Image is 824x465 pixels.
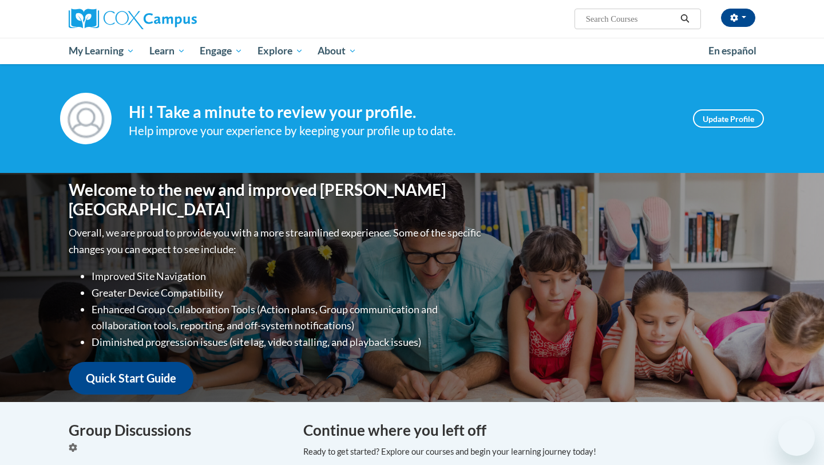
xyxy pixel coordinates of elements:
[142,38,193,64] a: Learn
[693,109,764,128] a: Update Profile
[69,180,484,219] h1: Welcome to the new and improved [PERSON_NAME][GEOGRAPHIC_DATA]
[129,121,676,140] div: Help improve your experience by keeping your profile up to date.
[257,44,303,58] span: Explore
[61,38,142,64] a: My Learning
[69,362,193,395] a: Quick Start Guide
[69,419,286,442] h4: Group Discussions
[92,301,484,334] li: Enhanced Group Collaboration Tools (Action plans, Group communication and collaboration tools, re...
[69,44,134,58] span: My Learning
[250,38,311,64] a: Explore
[69,224,484,258] p: Overall, we are proud to provide you with a more streamlined experience. Some of the specific cha...
[51,38,772,64] div: Main menu
[701,39,764,63] a: En español
[303,419,755,442] h4: Continue where you left off
[69,9,286,29] a: Cox Campus
[60,93,112,144] img: Profile Image
[69,9,197,29] img: Cox Campus
[92,285,484,301] li: Greater Device Compatibility
[585,12,676,26] input: Search Courses
[92,268,484,285] li: Improved Site Navigation
[318,44,356,58] span: About
[200,44,243,58] span: Engage
[778,419,815,456] iframe: Button to launch messaging window
[129,103,676,122] h4: Hi ! Take a minute to review your profile.
[676,12,694,26] button: Search
[192,38,250,64] a: Engage
[708,45,756,57] span: En español
[311,38,365,64] a: About
[721,9,755,27] button: Account Settings
[149,44,185,58] span: Learn
[92,334,484,350] li: Diminished progression issues (site lag, video stalling, and playback issues)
